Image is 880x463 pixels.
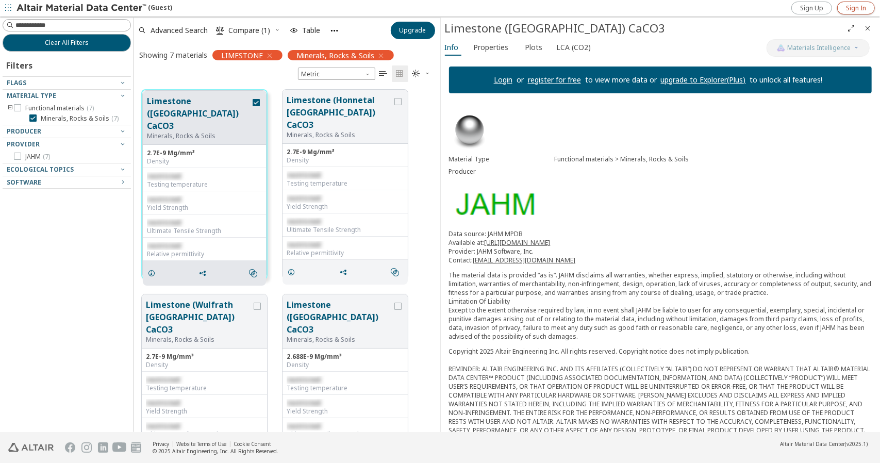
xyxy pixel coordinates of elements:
span: restricted [287,375,321,384]
div: Testing temperature [147,180,262,189]
div: Yield Strength [147,204,262,212]
div: Density [287,156,404,164]
span: Material Type [7,91,56,100]
button: Provider [3,138,131,151]
div: Unit System [298,68,375,80]
div: Ultimate Tensile Strength [146,431,263,439]
button: Ecological Topics [3,163,131,176]
img: Altair Engineering [8,443,54,452]
button: Clear All Filters [3,34,131,52]
span: Advanced Search [151,27,208,34]
span: restricted [146,422,180,431]
span: Software [7,178,41,187]
span: Functional materials [25,104,94,112]
img: Logo - Provider [449,186,540,221]
span: LIMESTONE [221,51,263,60]
a: Sign In [837,2,875,14]
button: Upgrade [391,22,435,39]
span: Plots [525,39,543,56]
span: restricted [287,399,321,407]
button: Theme [408,65,435,82]
div: Minerals, Rocks & Soils [147,132,251,140]
span: Metric [298,68,375,80]
div: Yield Strength [146,407,263,416]
span: JAHM [25,153,50,161]
img: Altair Material Data Center [16,3,148,13]
div: Minerals, Rocks & Soils [287,131,392,139]
a: Cookie Consent [234,440,271,448]
button: Material Type [3,90,131,102]
span: Minerals, Rocks & Soils [41,114,119,123]
span: Producer [7,127,41,136]
div: Testing temperature [146,384,263,392]
span: restricted [287,422,321,431]
span: Ecological Topics [7,165,74,174]
button: Limestone (Wulfrath [GEOGRAPHIC_DATA]) CaCO3 [146,299,252,336]
div: Yield Strength [287,203,404,211]
span: Table [302,27,320,34]
span: Flags [7,78,26,87]
span: Minerals, Rocks & Soils [296,51,374,60]
i: toogle group [7,104,14,112]
button: Share [194,263,215,284]
div: Testing temperature [287,179,404,188]
span: Sign Up [800,4,823,12]
button: Close [859,20,876,37]
img: Material Type Image [449,110,490,151]
a: Sign Up [791,2,832,14]
i:  [249,269,257,277]
div: (v2025.1) [780,440,868,448]
div: Ultimate Tensile Strength [287,226,404,234]
span: restricted [147,241,181,250]
span: Sign In [846,4,866,12]
div: Density [146,361,263,369]
a: Website Terms of Use [176,440,226,448]
div: Testing temperature [287,384,404,392]
span: ( 7 ) [111,114,119,123]
button: Software [3,176,131,189]
div: (Guest) [16,3,172,13]
button: Full Screen [843,20,859,37]
button: Similar search [386,262,408,283]
button: Limestone (Honnetal [GEOGRAPHIC_DATA]) CaCO3 [287,94,392,131]
div: Yield Strength [287,407,404,416]
div: Material Type [449,155,555,163]
button: Details [143,263,164,284]
span: restricted [287,240,321,249]
span: LCA (CO2) [557,39,591,56]
span: restricted [146,399,180,407]
p: to view more data or [581,75,661,85]
span: restricted [287,217,321,226]
div: Density [147,157,262,166]
img: AI Copilot [777,44,785,52]
span: restricted [287,171,321,179]
div: Minerals, Rocks & Soils [146,336,252,344]
div: Relative permittivity [147,250,262,258]
i:  [216,26,224,35]
div: 2.688E-9 Mg/mm³ [287,353,404,361]
button: AI CopilotMaterials Intelligence [767,39,870,57]
i:  [396,70,404,78]
div: 2.7E-9 Mg/mm³ [287,148,404,156]
div: Copyright 2025 Altair Engineering Inc. All rights reserved. Copyright notice does not imply publi... [449,347,872,435]
span: restricted [147,218,181,227]
button: Limestone ([GEOGRAPHIC_DATA]) CaCO3 [147,95,251,132]
span: restricted [146,375,180,384]
div: Filters [3,52,38,76]
a: upgrade to Explorer(Plus) [661,75,746,85]
button: Flags [3,77,131,89]
span: Info [445,39,459,56]
button: Producer [3,125,131,138]
p: Data source: JAHM MPDB Available at: Provider: JAHM Software, Inc. Contact: [449,229,872,264]
a: [URL][DOMAIN_NAME] [485,238,551,247]
div: Relative permittivity [287,249,404,257]
p: or [512,75,528,85]
span: ( 7 ) [87,104,94,112]
div: Producer [449,168,555,176]
div: Density [287,361,404,369]
span: restricted [287,194,321,203]
span: Provider [7,140,40,148]
a: Privacy [153,440,169,448]
a: register for free [528,75,581,85]
span: Materials Intelligence [788,44,851,52]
